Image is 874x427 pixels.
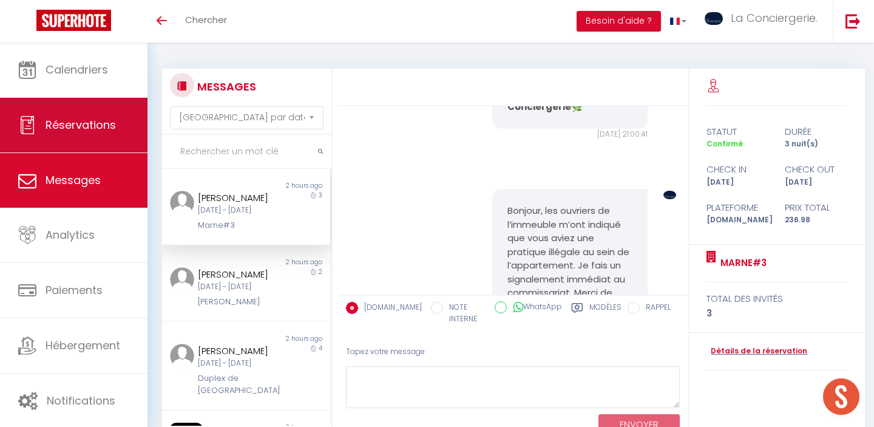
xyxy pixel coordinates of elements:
label: [DOMAIN_NAME] [358,302,422,315]
div: Ouvrir le chat [823,378,859,415]
span: Paiements [46,282,103,298]
div: [DATE] 21:00:41 [492,129,647,140]
button: Besoin d'aide ? [577,11,661,32]
span: La Conciergerie. [731,10,818,26]
img: Super Booking [36,10,111,31]
div: [DATE] - [DATE] [198,281,280,293]
div: [DATE] [699,177,777,188]
img: logout [845,13,861,29]
span: 2 [319,267,322,276]
div: check out [777,162,855,177]
div: [PERSON_NAME] [198,191,280,205]
div: [PERSON_NAME] [198,296,280,308]
div: Tapez votre message [346,337,680,367]
div: 236.98 [777,214,855,226]
div: 3 [706,306,847,321]
img: ... [170,344,194,368]
img: ... [705,12,723,25]
span: Analytics [46,227,95,242]
a: Marne#3 [716,256,767,270]
div: Plateforme [699,200,777,215]
label: NOTE INTERNE [443,302,486,325]
img: ... [170,191,194,215]
div: Prix total [777,200,855,215]
span: Réservations [46,117,116,132]
label: RAPPEL [640,302,671,315]
div: [PERSON_NAME] [198,267,280,282]
span: Notifications [47,393,115,408]
img: ... [170,267,194,292]
a: Détails de la réservation [706,346,807,357]
img: ... [663,191,676,199]
div: durée [777,125,855,139]
div: 2 hours ago [246,181,330,191]
div: check in [699,162,777,177]
div: [DATE] - [DATE] [198,358,280,369]
div: [DATE] [777,177,855,188]
span: Confirmé [706,138,743,149]
span: 4 [319,344,322,353]
label: Modèles [589,302,622,327]
div: 2 hours ago [246,258,330,267]
input: Rechercher un mot clé [162,135,331,169]
div: [DATE] - [DATE] [198,205,280,216]
div: [DOMAIN_NAME] [699,214,777,226]
label: WhatsApp [507,301,562,315]
div: [PERSON_NAME] [198,344,280,358]
div: total des invités [706,292,847,306]
div: Marne#3 [198,219,280,231]
span: Chercher [185,13,227,26]
div: statut [699,125,777,139]
strong: [PERSON_NAME] et toute l’équipe de La Conciergerie [507,73,631,113]
span: Hébergement [46,338,120,353]
div: Duplex de [GEOGRAPHIC_DATA] [198,372,280,397]
span: Calendriers [46,62,108,77]
pre: Bonjour, les ouvriers de l’immeuble m’ont indiqué que vous aviez une pratique illégale au sein de... [507,204,632,313]
div: 3 nuit(s) [777,138,855,150]
h3: MESSAGES [194,73,256,100]
div: 2 hours ago [246,334,330,344]
span: 3 [319,191,322,200]
span: Messages [46,173,101,188]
